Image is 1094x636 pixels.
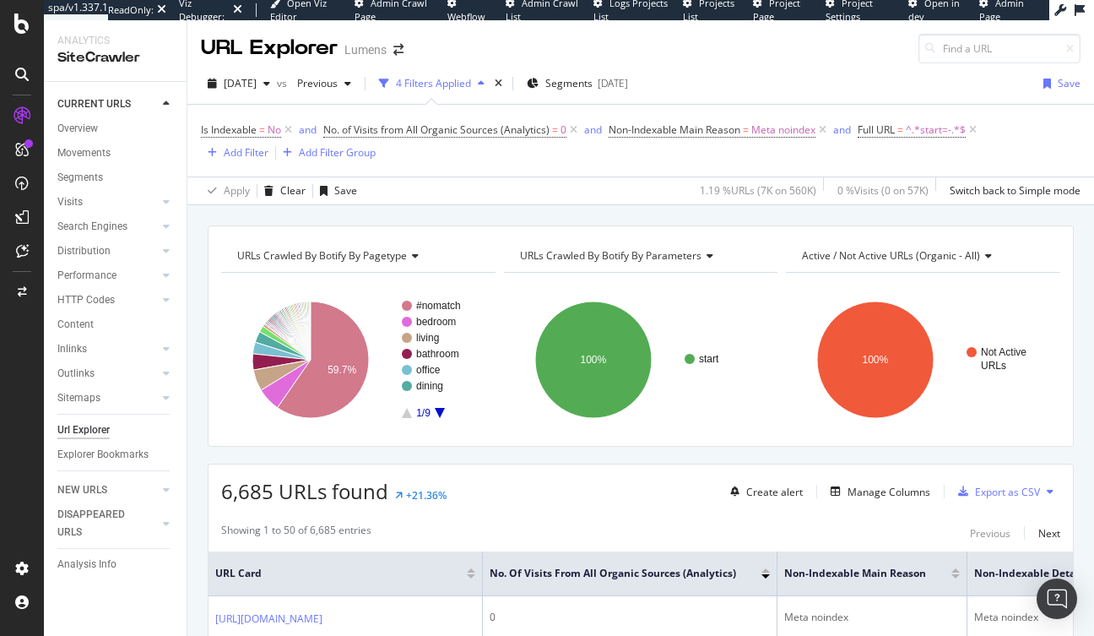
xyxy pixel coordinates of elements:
[224,183,250,198] div: Apply
[108,3,154,17] div: ReadOnly:
[313,177,357,204] button: Save
[57,389,100,407] div: Sitemaps
[234,242,480,269] h4: URLs Crawled By Botify By pagetype
[416,300,461,312] text: #nomatch
[970,526,1010,541] div: Previous
[897,122,903,137] span: =
[580,354,606,366] text: 100%
[201,34,338,63] div: URL Explorer
[1058,76,1080,90] div: Save
[57,316,94,334] div: Content
[57,169,175,187] a: Segments
[943,177,1080,204] button: Switch back to Simple mode
[221,286,493,433] svg: A chart.
[57,446,149,464] div: Explorer Bookmarks
[406,488,447,503] div: +21.36%
[299,145,376,160] div: Add Filter Group
[57,291,115,309] div: HTTP Codes
[552,122,558,137] span: =
[57,365,158,383] a: Outlinks
[328,364,356,376] text: 59.7%
[57,316,175,334] a: Content
[57,365,95,383] div: Outlinks
[57,340,158,358] a: Inlinks
[584,122,602,138] button: and
[290,70,358,97] button: Previous
[447,10,485,23] span: Webflow
[215,611,322,628] a: [URL][DOMAIN_NAME]
[951,478,1040,505] button: Export as CSV
[57,242,158,260] a: Distribution
[57,48,173,68] div: SiteCrawler
[57,218,127,236] div: Search Engines
[201,122,257,137] span: Is Indexable
[57,421,175,439] a: Url Explorer
[57,95,158,113] a: CURRENT URLS
[858,122,895,137] span: Full URL
[981,346,1026,358] text: Not Active
[833,122,851,137] div: and
[746,485,803,499] div: Create alert
[57,421,110,439] div: Url Explorer
[848,485,930,499] div: Manage Columns
[609,122,740,137] span: Non-Indexable Main Reason
[57,340,87,358] div: Inlinks
[57,242,111,260] div: Distribution
[224,76,257,90] span: 2025 Aug. 22nd
[743,122,749,137] span: =
[57,556,116,573] div: Analysis Info
[416,407,431,419] text: 1/9
[490,566,736,581] span: No. of Visits from All Organic Sources (Analytics)
[57,481,107,499] div: NEW URLS
[57,481,158,499] a: NEW URLS
[57,506,158,541] a: DISAPPEARED URLS
[57,120,175,138] a: Overview
[517,242,763,269] h4: URLs Crawled By Botify By parameters
[57,446,175,464] a: Explorer Bookmarks
[57,120,98,138] div: Overview
[237,248,407,263] span: URLs Crawled By Botify By pagetype
[276,143,376,163] button: Add Filter Group
[975,485,1040,499] div: Export as CSV
[833,122,851,138] button: and
[57,193,158,211] a: Visits
[491,75,506,92] div: times
[396,76,471,90] div: 4 Filters Applied
[824,481,930,502] button: Manage Columns
[57,34,173,48] div: Analytics
[1038,526,1060,541] div: Next
[918,34,1080,63] input: Find a URL
[393,44,403,56] div: arrow-right-arrow-left
[598,76,628,90] div: [DATE]
[57,506,143,541] div: DISAPPEARED URLS
[981,360,1006,372] text: URLs
[224,145,268,160] div: Add Filter
[57,556,175,573] a: Analysis Info
[545,76,593,90] span: Segments
[290,76,338,90] span: Previous
[700,183,816,198] div: 1.19 % URLs ( 7K on 560K )
[950,183,1080,198] div: Switch back to Simple mode
[280,183,306,198] div: Clear
[802,248,980,263] span: Active / Not Active URLs (organic - all)
[520,70,635,97] button: Segments[DATE]
[784,610,960,625] div: Meta noindex
[57,144,111,162] div: Movements
[323,122,550,137] span: No. of Visits from All Organic Sources (Analytics)
[837,183,929,198] div: 0 % Visits ( 0 on 57K )
[299,122,317,137] div: and
[57,144,175,162] a: Movements
[344,41,387,58] div: Lumens
[561,118,566,142] span: 0
[221,477,388,505] span: 6,685 URLs found
[906,118,966,142] span: ^.*start=-.*$
[416,364,441,376] text: office
[57,291,158,309] a: HTTP Codes
[799,242,1045,269] h4: Active / Not Active URLs
[57,267,116,285] div: Performance
[277,76,290,90] span: vs
[1038,523,1060,543] button: Next
[520,248,701,263] span: URLs Crawled By Botify By parameters
[268,118,281,142] span: No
